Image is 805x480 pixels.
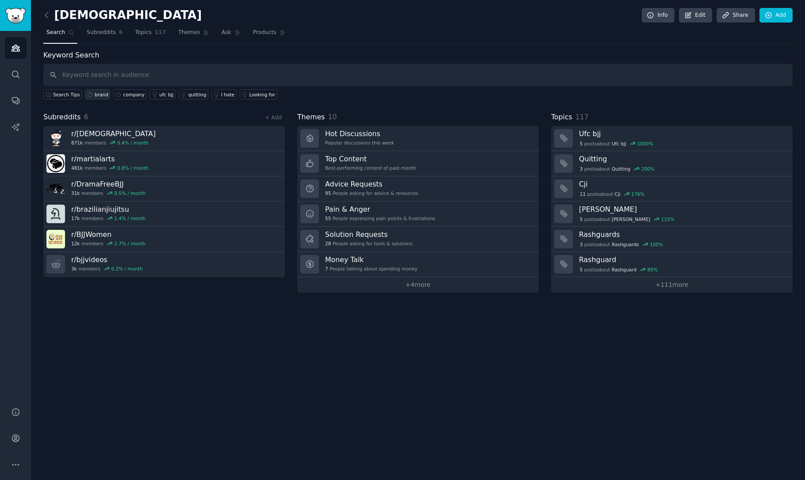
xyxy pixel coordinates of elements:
span: 117 [575,113,589,121]
span: 481k [71,165,83,171]
span: 3k [71,266,77,272]
a: brand [85,89,110,99]
div: members [71,266,143,272]
h3: Cji [579,179,786,189]
span: 3 [580,166,583,172]
div: 0.2 % / month [111,266,143,272]
h2: [DEMOGRAPHIC_DATA] [43,8,202,23]
h3: [PERSON_NAME] [579,205,786,214]
div: 100 % [650,241,663,248]
a: Rashguards3postsaboutRashguards100% [551,227,793,252]
a: Edit [679,8,712,23]
div: 0.4 % / month [117,140,149,146]
span: Cji [615,191,621,197]
div: 1.4 % / month [114,215,146,221]
img: DramaFreeBJJ [46,179,65,198]
img: brazilianjiujitsu [46,205,65,223]
a: Money Talk7People talking about spending money [297,252,539,277]
div: members [71,165,149,171]
span: Themes [178,29,200,37]
div: post s about [579,266,659,274]
div: 2.7 % / month [114,240,146,247]
a: Rashguard5postsaboutRashguard80% [551,252,793,277]
div: Popular discussions this week [325,140,394,146]
img: GummySearch logo [5,8,26,23]
span: 55 [325,215,331,221]
div: post s about [579,165,655,173]
a: r/martialarts481kmembers0.8% / month [43,151,285,176]
h3: Top Content [325,154,416,164]
span: Themes [297,112,325,123]
div: ufc bjj [159,91,173,98]
div: Looking for [249,91,276,98]
h3: Money Talk [325,255,418,264]
a: Share [717,8,755,23]
a: Ufc bjj5postsaboutUfc bjj1000% [551,126,793,151]
h3: Solution Requests [325,230,413,239]
a: Ask [218,26,244,44]
span: [PERSON_NAME] [612,216,650,222]
div: members [71,140,156,146]
span: 31k [71,190,80,196]
div: 1000 % [637,141,653,147]
span: Subreddits [43,112,81,123]
div: 133 % [661,216,675,222]
h3: r/ [DEMOGRAPHIC_DATA] [71,129,156,138]
a: I hate [211,89,237,99]
div: People asking for advice & resources [325,190,418,196]
a: Quitting3postsaboutQuitting200% [551,151,793,176]
span: Ask [222,29,231,37]
span: 871k [71,140,83,146]
input: Keyword search in audience [43,64,793,86]
span: 17k [71,215,80,221]
div: People expressing pain points & frustrations [325,215,435,221]
h3: Rashguard [579,255,786,264]
h3: r/ BJJWomen [71,230,146,239]
h3: r/ bjjvideos [71,255,143,264]
div: members [71,215,146,221]
span: 5 [580,141,583,147]
h3: r/ brazilianjiujitsu [71,205,146,214]
a: Hot DiscussionsPopular discussions this week [297,126,539,151]
img: martialarts [46,154,65,173]
span: 28 [325,240,331,247]
div: I hate [221,91,234,98]
div: members [71,190,146,196]
div: company [123,91,144,98]
a: Products [250,26,289,44]
span: 95 [325,190,331,196]
a: Info [642,8,675,23]
span: Topics [551,112,572,123]
a: Cji11postsaboutCji176% [551,176,793,202]
span: 5 [580,267,583,273]
a: Subreddits6 [84,26,126,44]
span: 3 [580,241,583,248]
a: r/[DEMOGRAPHIC_DATA]871kmembers0.4% / month [43,126,285,151]
span: Ufc bjj [612,141,626,147]
a: +111more [551,277,793,293]
a: quitting [179,89,208,99]
img: bjj [46,129,65,148]
div: post s about [579,140,654,148]
span: Search [46,29,65,37]
div: 0.8 % / month [117,165,149,171]
div: 176 % [631,191,644,197]
div: 0.5 % / month [114,190,146,196]
a: Advice Requests95People asking for advice & resources [297,176,539,202]
div: post s about [579,190,645,198]
img: BJJWomen [46,230,65,248]
a: Top ContentBest-performing content of past month [297,151,539,176]
span: 12k [71,240,80,247]
a: r/BJJWomen12kmembers2.7% / month [43,227,285,252]
a: Pain & Anger55People expressing pain points & frustrations [297,202,539,227]
span: Search Tips [53,91,80,98]
h3: Pain & Anger [325,205,435,214]
h3: r/ DramaFreeBJJ [71,179,146,189]
span: Rashguard [612,267,636,273]
span: 6 [119,29,123,37]
div: People asking for tools & solutions [325,240,413,247]
span: Subreddits [87,29,116,37]
a: Topics117 [132,26,169,44]
h3: r/ martialarts [71,154,149,164]
span: 6 [84,113,88,121]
